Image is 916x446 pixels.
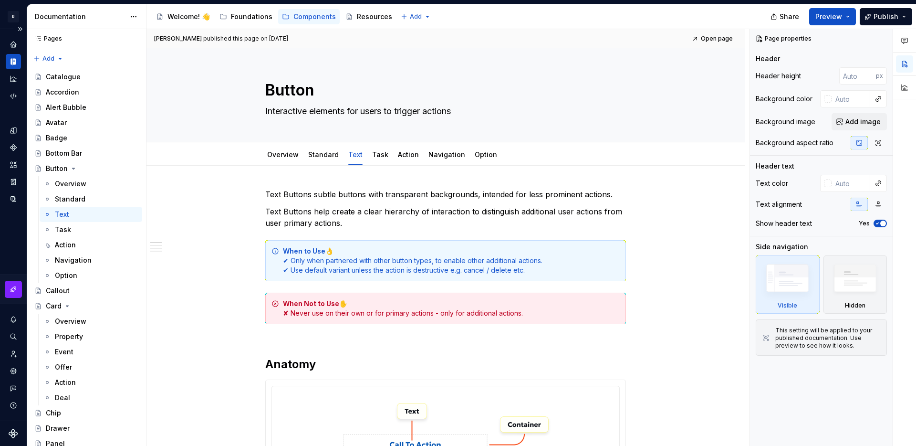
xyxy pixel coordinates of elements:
[31,69,142,85] a: Catalogue
[6,312,21,327] button: Notifications
[6,381,21,396] button: Contact support
[8,11,19,22] div: R
[6,346,21,361] a: Invite team
[2,6,25,27] button: R
[283,299,620,318] div: ✋ ✘ Never use on their own or for primary actions - only for additional actions.
[283,246,620,275] div: 👌 ✔ Only when partnered with other button types, to enable other additional actions. ✔ Use defaul...
[689,32,737,45] a: Open page
[283,247,325,255] strong: When to Use
[344,144,366,164] div: Text
[832,175,870,192] input: Auto
[203,35,288,42] div: published this page on [DATE]
[31,130,142,146] a: Badge
[6,174,21,190] a: Storybook stories
[775,327,881,350] div: This setting will be applied to your published documentation. Use preview to see how it looks.
[55,210,69,219] div: Text
[42,55,54,63] span: Add
[823,255,887,314] div: Hidden
[859,220,870,227] label: Yes
[6,54,21,69] a: Documentation
[40,390,142,405] a: Deal
[756,71,801,81] div: Header height
[35,12,125,21] div: Documentation
[263,104,624,119] textarea: Interactive elements for users to trigger actions
[46,133,67,143] div: Badge
[839,67,876,85] input: Auto
[40,237,142,253] a: Action
[31,52,66,65] button: Add
[40,375,142,390] a: Action
[398,10,434,23] button: Add
[40,191,142,207] a: Standard
[265,206,626,229] p: Text Buttons help create a clear hierarchy of interaction to distinguish additional user actions ...
[780,12,799,21] span: Share
[6,191,21,207] div: Data sources
[6,123,21,138] a: Design tokens
[278,9,340,24] a: Components
[46,424,70,433] div: Drawer
[6,88,21,104] a: Code automation
[6,329,21,344] button: Search ⌘K
[40,360,142,375] a: Offer
[55,240,76,250] div: Action
[152,7,396,26] div: Page tree
[31,35,62,42] div: Pages
[368,144,392,164] div: Task
[31,100,142,115] a: Alert Bubble
[756,117,815,127] div: Background image
[40,222,142,237] a: Task
[756,138,833,148] div: Background aspect ratio
[832,113,887,130] button: Add image
[398,150,419,159] a: Action
[756,179,788,188] div: Text color
[46,408,61,418] div: Chip
[756,161,794,171] div: Header text
[809,8,856,25] button: Preview
[342,9,396,24] a: Resources
[46,118,67,127] div: Avatar
[40,268,142,283] a: Option
[55,347,73,357] div: Event
[756,200,802,209] div: Text alignment
[701,35,733,42] span: Open page
[46,286,70,296] div: Callout
[40,344,142,360] a: Event
[860,8,912,25] button: Publish
[31,283,142,298] a: Callout
[263,79,624,102] textarea: Button
[6,71,21,86] a: Analytics
[31,405,142,421] a: Chip
[832,90,870,107] input: Auto
[6,37,21,52] a: Home
[40,207,142,222] a: Text
[167,12,210,21] div: Welcome! 👋
[845,117,881,127] span: Add image
[31,421,142,436] a: Drawer
[756,255,820,314] div: Visible
[845,302,865,309] div: Hidden
[6,363,21,379] a: Settings
[475,150,497,159] a: Option
[428,150,465,159] a: Navigation
[357,12,392,21] div: Resources
[31,298,142,314] a: Card
[55,225,71,234] div: Task
[55,271,77,280] div: Option
[471,144,501,164] div: Option
[9,429,18,438] svg: Supernova Logo
[55,317,86,326] div: Overview
[46,301,62,311] div: Card
[40,176,142,191] a: Overview
[40,253,142,268] a: Navigation
[874,12,898,21] span: Publish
